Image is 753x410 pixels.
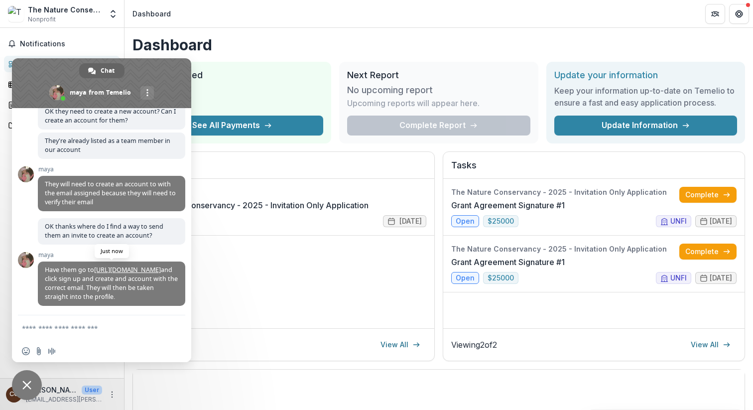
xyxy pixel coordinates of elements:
[140,116,323,136] button: See All Payments
[705,4,725,24] button: Partners
[554,85,737,109] h3: Keep your information up-to-date on Temelio to ensure a fast and easy application process.
[106,389,118,401] button: More
[45,137,170,154] span: They're already listed as a team member in our account
[141,160,426,179] h2: Proposals
[12,370,42,400] div: Close chat
[35,347,43,355] span: Send a file
[132,8,171,19] div: Dashboard
[8,6,24,22] img: The Nature Conservancy
[679,187,737,203] a: Complete
[375,337,426,353] a: View All
[554,116,737,136] a: Update Information
[141,199,369,211] a: The Nature Conservancy - 2025 - Invitation Only Application
[451,339,497,351] p: Viewing 2 of 2
[45,180,176,206] span: They will need to create an account to with the email assigned because they will need to verify t...
[347,70,530,81] h2: Next Report
[45,266,178,301] span: Have them go to and click sign up and create and account with the correct email. They will then b...
[38,166,185,173] span: maya
[140,70,323,81] h2: Total Awarded
[45,107,176,125] span: OK they need to create a new account? Can I create an account for them?
[4,36,120,52] button: Notifications
[729,4,749,24] button: Get Help
[82,386,102,395] p: User
[451,256,565,268] a: Grant Agreement Signature #1
[26,395,102,404] p: [EMAIL_ADDRESS][PERSON_NAME][DOMAIN_NAME]
[685,337,737,353] a: View All
[22,347,30,355] span: Insert an emoji
[4,76,120,93] a: Tasks
[48,347,56,355] span: Audio message
[128,6,175,21] nav: breadcrumb
[101,63,115,78] span: Chat
[22,324,159,333] textarea: Compose your message...
[4,56,120,72] a: Dashboard
[26,385,78,395] p: [PERSON_NAME]
[140,86,154,100] div: More channels
[9,391,18,398] div: Challey Comer
[679,244,737,260] a: Complete
[347,97,480,109] p: Upcoming reports will appear here.
[4,117,120,134] a: Documents
[28,15,56,24] span: Nonprofit
[451,199,565,211] a: Grant Agreement Signature #1
[20,40,116,48] span: Notifications
[4,97,120,113] a: Proposals
[451,160,737,179] h2: Tasks
[106,4,120,24] button: Open entity switcher
[132,36,745,54] h1: Dashboard
[28,4,102,15] div: The Nature Conservancy
[347,85,433,96] h3: No upcoming report
[94,266,161,274] a: [URL][DOMAIN_NAME]
[554,70,737,81] h2: Update your information
[79,63,125,78] div: Chat
[45,222,163,240] span: OK thanks where do I find a way to send them an invite to create an account?
[38,252,185,259] span: maya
